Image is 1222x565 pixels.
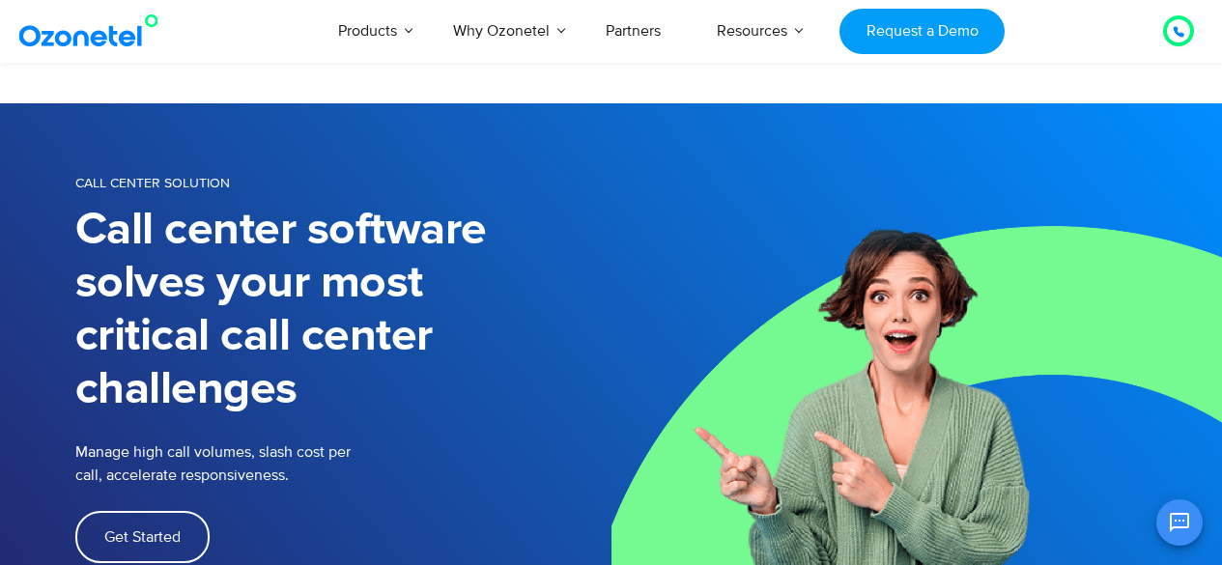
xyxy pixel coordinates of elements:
span: Get Started [104,529,181,545]
span: Call Center Solution [75,175,230,191]
p: Manage high call volumes, slash cost per call, accelerate responsiveness. [75,440,462,487]
h1: Call center software solves your most critical call center challenges [75,204,611,416]
a: Request a Demo [839,9,1005,54]
a: Get Started [75,511,210,563]
button: Open chat [1156,499,1203,546]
